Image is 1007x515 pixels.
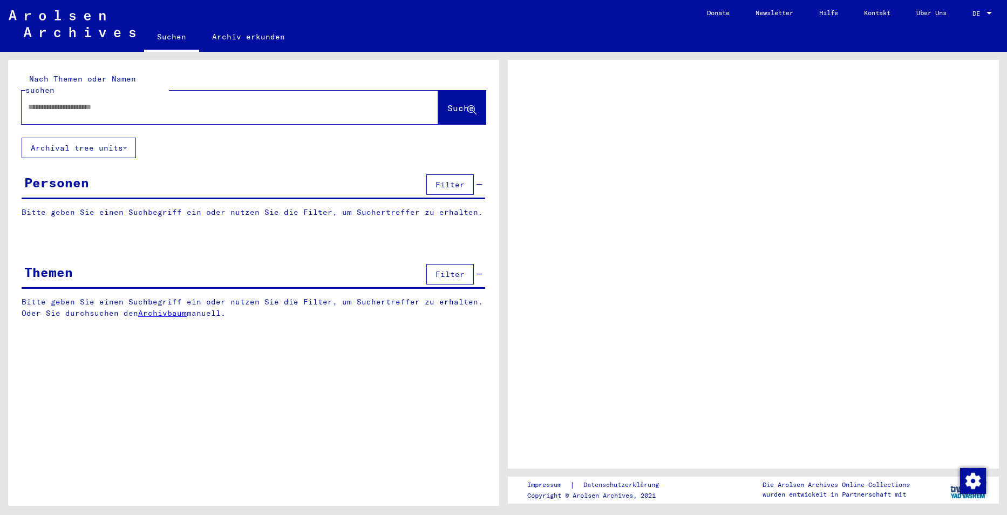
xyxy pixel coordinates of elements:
[9,10,135,37] img: Arolsen_neg.svg
[426,174,474,195] button: Filter
[948,476,989,503] img: yv_logo.png
[24,173,89,192] div: Personen
[575,479,672,491] a: Datenschutzerklärung
[447,103,474,113] span: Suche
[22,207,485,218] p: Bitte geben Sie einen Suchbegriff ein oder nutzen Sie die Filter, um Suchertreffer zu erhalten.
[972,10,984,17] span: DE
[138,308,187,318] a: Archivbaum
[22,138,136,158] button: Archival tree units
[436,180,465,189] span: Filter
[763,480,910,490] p: Die Arolsen Archives Online-Collections
[436,269,465,279] span: Filter
[960,467,985,493] div: Zustimmung ändern
[960,468,986,494] img: Zustimmung ändern
[527,491,672,500] p: Copyright © Arolsen Archives, 2021
[426,264,474,284] button: Filter
[763,490,910,499] p: wurden entwickelt in Partnerschaft mit
[144,24,199,52] a: Suchen
[22,296,486,319] p: Bitte geben Sie einen Suchbegriff ein oder nutzen Sie die Filter, um Suchertreffer zu erhalten. O...
[438,91,486,124] button: Suche
[24,262,73,282] div: Themen
[25,74,136,95] mat-label: Nach Themen oder Namen suchen
[199,24,298,50] a: Archiv erkunden
[527,479,570,491] a: Impressum
[527,479,672,491] div: |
